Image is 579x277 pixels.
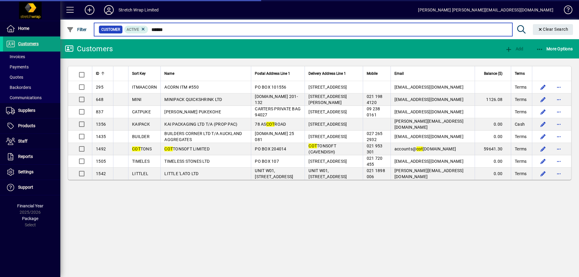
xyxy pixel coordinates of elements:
[515,96,527,102] span: Terms
[394,85,464,90] span: [EMAIL_ADDRESS][DOMAIN_NAME]
[96,146,106,151] span: 1492
[3,52,60,62] a: Invoices
[308,159,347,164] span: [STREET_ADDRESS]
[515,70,525,77] span: Terms
[515,158,527,164] span: Terms
[475,118,511,131] td: 0.00
[132,122,150,127] span: KAIPACK
[266,122,275,127] em: COT
[99,5,119,15] button: Profile
[132,134,150,139] span: BUILDER
[308,109,347,114] span: [STREET_ADDRESS]
[475,168,511,180] td: 0.00
[3,62,60,72] a: Payments
[164,146,173,151] em: COT
[3,180,60,195] a: Support
[3,93,60,103] a: Communications
[132,85,157,90] span: ITMAACORN
[308,143,317,148] em: COT
[475,93,511,106] td: 1126.08
[538,95,548,104] button: Edit
[538,132,548,141] button: Edit
[308,168,347,179] span: UNIT W01, [STREET_ADDRESS]
[255,94,298,105] span: [DOMAIN_NAME] 201-132
[554,95,564,104] button: More options
[515,134,527,140] span: Terms
[515,84,527,90] span: Terms
[538,27,568,32] span: Clear Search
[394,109,464,114] span: [EMAIL_ADDRESS][DOMAIN_NAME]
[255,168,293,179] span: UNIT W01, [STREET_ADDRESS]
[367,70,378,77] span: Mobile
[554,144,564,154] button: More options
[538,156,548,166] button: Edit
[504,43,525,54] button: Add
[416,146,423,151] em: cot
[96,159,106,164] span: 1505
[6,85,31,90] span: Backorders
[18,41,39,46] span: Customers
[18,123,35,128] span: Products
[394,119,464,130] span: [PERSON_NAME][EMAIL_ADDRESS][DOMAIN_NAME]
[515,171,527,177] span: Terms
[484,70,502,77] span: Balance ($)
[164,70,174,77] span: Name
[124,26,148,33] mat-chip: Activation Status: Active
[515,109,527,115] span: Terms
[255,106,301,117] span: CARTERS PRIVATE BAG 94027
[538,144,548,154] button: Edit
[3,165,60,180] a: Settings
[132,159,150,164] span: TIMELES
[554,156,564,166] button: More options
[164,131,242,142] span: BUILDERS CORNER LTD T/A AUCKLAND AGGREGATES
[18,139,27,143] span: Staff
[96,109,103,114] span: 837
[367,94,383,105] span: 021 198 4120
[96,122,106,127] span: 1356
[367,106,380,117] span: 09 238 0161
[132,146,152,151] span: TONS
[132,70,146,77] span: Sort Key
[80,5,99,15] button: Add
[164,159,210,164] span: TIMELESS STONES LTD
[96,97,103,102] span: 648
[18,185,33,190] span: Support
[3,72,60,82] a: Quotes
[3,118,60,134] a: Products
[475,143,511,155] td: 59641.30
[164,122,237,127] span: KAI PACKAGING LTD T/A (PROP PAC)
[536,46,573,51] span: More Options
[394,97,464,102] span: [EMAIL_ADDRESS][DOMAIN_NAME]
[475,155,511,168] td: 0.00
[394,168,464,179] span: [PERSON_NAME][EMAIL_ADDRESS][DOMAIN_NAME]
[367,168,385,179] span: 021 1898 006
[67,27,87,32] span: Filter
[96,70,109,77] div: ID
[164,85,199,90] span: ACORN ITM #550
[554,107,564,117] button: More options
[3,82,60,93] a: Backorders
[479,70,508,77] div: Balance ($)
[538,119,548,129] button: Edit
[535,43,574,54] button: More Options
[18,26,29,31] span: Home
[164,171,198,176] span: LITTLE 'LATO LTD
[515,121,525,127] span: Cash
[6,75,23,80] span: Quotes
[3,103,60,118] a: Suppliers
[255,85,286,90] span: PO BOX 101556
[255,122,286,127] span: 78 AS ROAD
[505,46,523,51] span: Add
[65,24,88,35] button: Filter
[164,109,221,114] span: [PERSON_NAME] PUKEKOHE
[554,119,564,129] button: More options
[559,1,571,21] a: Knowledge Base
[394,146,456,151] span: accounts@ [DOMAIN_NAME]
[255,146,286,151] span: PO BOX 204014
[164,97,222,102] span: MINIPACK QUICKSHRINK LTD
[18,154,33,159] span: Reports
[96,171,106,176] span: 1542
[3,149,60,164] a: Reports
[533,24,573,35] button: Clear
[132,109,151,114] span: CATPUKE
